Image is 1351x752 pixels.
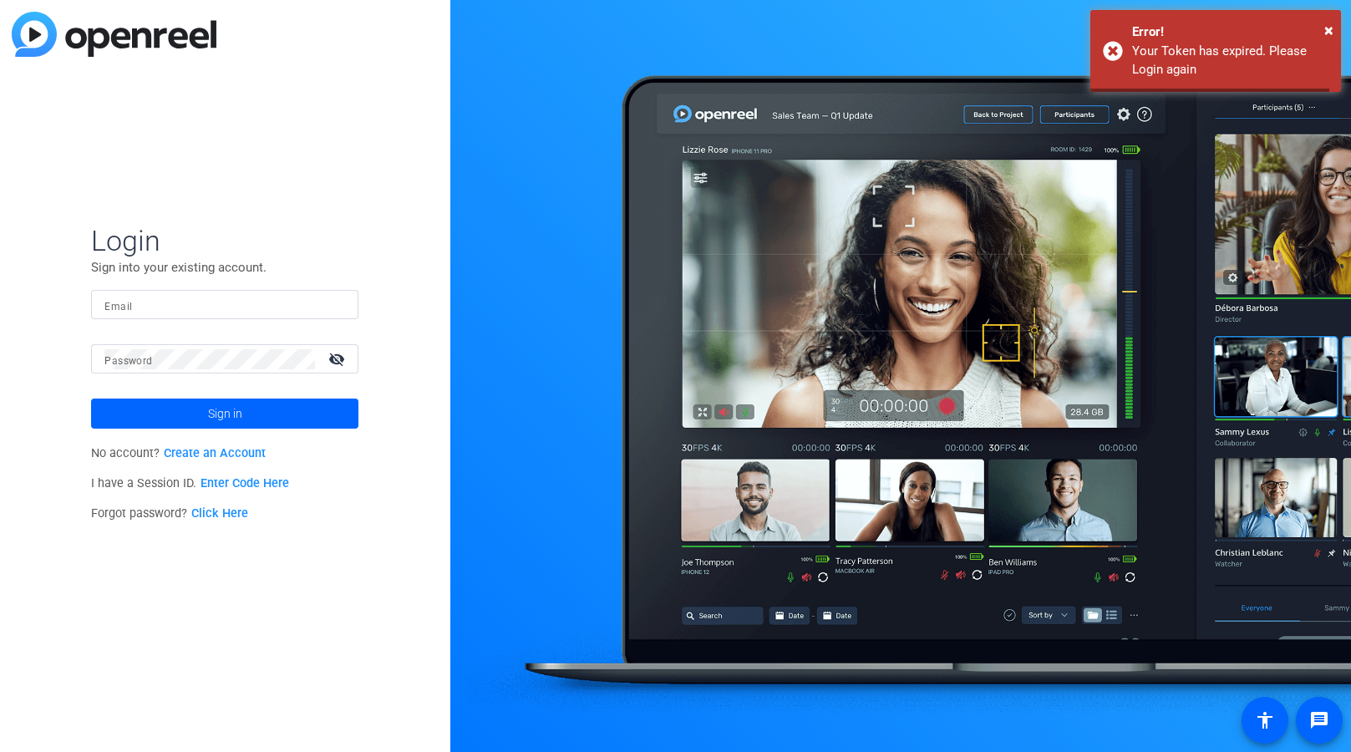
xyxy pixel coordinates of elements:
[91,446,266,460] span: No account?
[1132,42,1328,79] div: Your Token has expired. Please Login again
[1324,20,1333,40] span: ×
[104,295,345,315] input: Enter Email Address
[104,301,132,312] mat-label: Email
[91,506,248,521] span: Forgot password?
[91,223,358,258] span: Login
[91,476,289,490] span: I have a Session ID.
[1255,710,1275,730] mat-icon: accessibility
[164,446,266,460] a: Create an Account
[191,506,248,521] a: Click Here
[318,347,358,371] mat-icon: visibility_off
[1324,18,1333,43] button: Close
[91,399,358,429] button: Sign in
[12,12,216,57] img: blue-gradient.svg
[91,258,358,277] p: Sign into your existing account.
[201,476,289,490] a: Enter Code Here
[1132,23,1328,42] div: Error!
[104,355,152,367] mat-label: Password
[1309,710,1329,730] mat-icon: message
[208,393,242,434] span: Sign in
